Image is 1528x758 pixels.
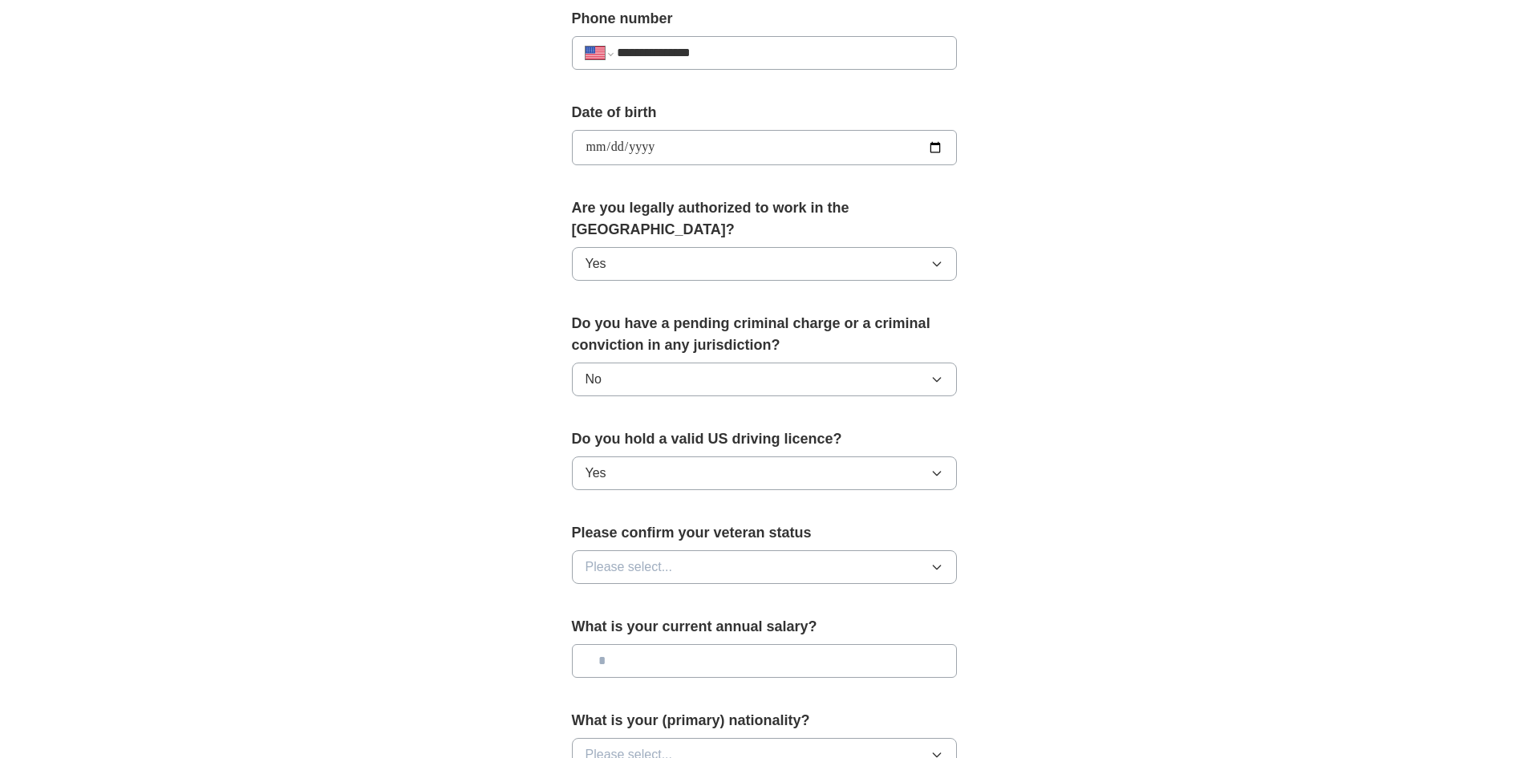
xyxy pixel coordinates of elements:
span: Please select... [586,557,673,577]
label: What is your current annual salary? [572,616,957,638]
button: Yes [572,247,957,281]
button: Please select... [572,550,957,584]
button: Yes [572,456,957,490]
label: Do you hold a valid US driving licence? [572,428,957,450]
label: Date of birth [572,102,957,124]
button: No [572,363,957,396]
span: Yes [586,464,606,483]
label: Phone number [572,8,957,30]
label: What is your (primary) nationality? [572,710,957,732]
span: Yes [586,254,606,274]
label: Please confirm your veteran status [572,522,957,544]
span: No [586,370,602,389]
label: Are you legally authorized to work in the [GEOGRAPHIC_DATA]? [572,197,957,241]
label: Do you have a pending criminal charge or a criminal conviction in any jurisdiction? [572,313,957,356]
